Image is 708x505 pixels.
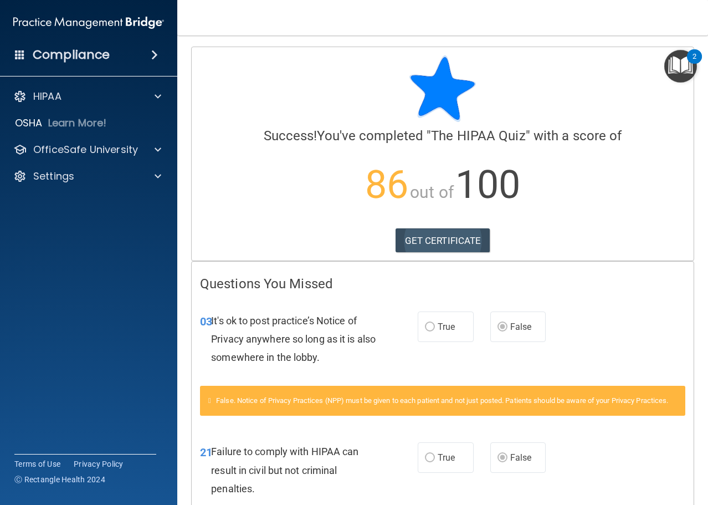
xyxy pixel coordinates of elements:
span: False [510,322,532,332]
span: Ⓒ Rectangle Health 2024 [14,474,105,485]
img: blue-star-rounded.9d042014.png [409,55,476,122]
span: 03 [200,315,212,328]
span: False. Notice of Privacy Practices (NPP) must be given to each patient and not just posted. Patie... [216,396,668,405]
span: True [438,452,455,463]
a: Settings [13,170,161,183]
img: PMB logo [13,12,164,34]
a: HIPAA [13,90,161,103]
span: It's ok to post practice’s Notice of Privacy anywhere so long as it is also somewhere in the lobby. [211,315,376,363]
p: HIPAA [33,90,61,103]
a: Privacy Policy [74,458,124,470]
a: GET CERTIFICATE [396,228,490,253]
div: 2 [692,57,696,71]
span: Failure to comply with HIPAA can result in civil but not criminal penalties. [211,446,358,494]
p: OfficeSafe University [33,143,138,156]
h4: You've completed " " with a score of [200,129,685,143]
p: Settings [33,170,74,183]
a: OfficeSafe University [13,143,161,156]
span: 86 [365,162,408,207]
span: 100 [455,162,520,207]
a: Terms of Use [14,458,60,470]
input: True [425,454,435,462]
span: Success! [264,128,317,144]
h4: Compliance [33,47,110,63]
p: OSHA [15,116,43,130]
p: Learn More! [48,116,107,130]
span: 21 [200,446,212,459]
button: Open Resource Center, 2 new notifications [664,50,697,83]
span: out of [410,182,454,202]
input: False [497,323,507,331]
h4: Questions You Missed [200,277,685,291]
span: False [510,452,532,463]
span: The HIPAA Quiz [431,128,525,144]
input: True [425,323,435,331]
input: False [497,454,507,462]
span: True [438,322,455,332]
